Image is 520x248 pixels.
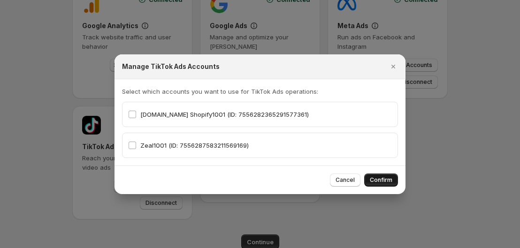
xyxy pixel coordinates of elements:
button: Close [387,60,400,73]
button: Cancel [330,173,360,187]
span: Confirm [370,176,392,184]
h2: Manage TikTok Ads Accounts [122,62,220,71]
span: Zeal1001 (ID: 7556287583211569169) [140,142,249,149]
span: [DOMAIN_NAME] Shopify1001 (ID: 7556282365291577361) [140,111,309,118]
p: Select which accounts you want to use for TikTok Ads operations: [122,87,398,96]
button: Confirm [364,173,398,187]
span: Cancel [336,176,355,184]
